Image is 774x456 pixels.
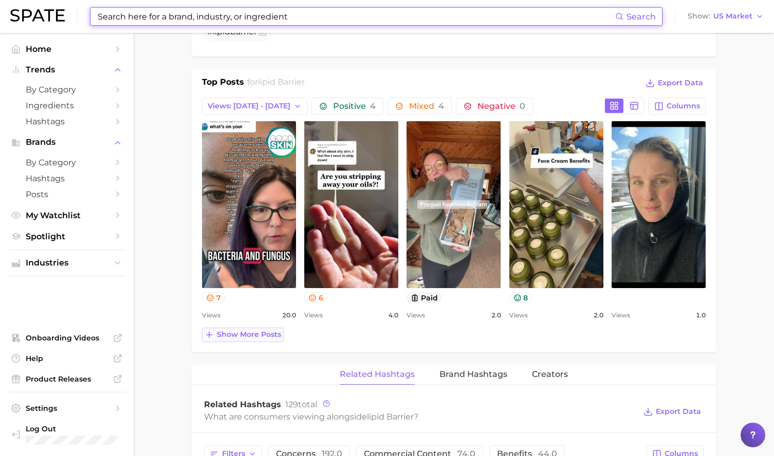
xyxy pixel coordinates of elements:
a: Posts [8,186,125,202]
button: paid [407,292,442,303]
span: 2.0 [491,309,501,321]
button: Export Data [643,76,706,90]
span: Trends [26,65,108,74]
button: Export Data [641,405,704,419]
span: Help [26,354,108,363]
button: 8 [509,292,532,303]
span: Show more posts [217,330,281,339]
button: Show more posts [202,328,284,342]
span: total [285,400,317,409]
a: My Watchlist [8,207,125,223]
span: 1.0 [696,309,706,321]
button: Trends [8,62,125,78]
span: Spotlight [26,232,108,241]
span: Positive [333,102,376,110]
span: Ingredients [26,101,108,110]
img: SPATE [10,9,65,22]
span: Export Data [656,407,701,416]
span: Log Out [26,424,120,433]
a: Ingredients [8,98,125,113]
span: Industries [26,258,108,268]
span: Posts [26,189,108,199]
span: 4 [370,101,376,111]
input: Search here for a brand, industry, or ingredient [97,8,615,25]
span: Show [688,13,710,19]
a: Settings [8,401,125,416]
span: Brand Hashtags [439,370,507,379]
span: Search [626,12,656,22]
a: Log out. Currently logged in with e-mail emily.frye@galderma.com. [8,421,125,448]
span: lipid barrier [258,77,305,87]
button: Views: [DATE] - [DATE] [202,98,307,115]
span: Related Hashtags [204,400,281,409]
button: Columns [649,98,706,115]
span: Views [509,309,528,321]
span: Views [202,309,220,321]
button: 7 [202,292,225,303]
a: Hashtags [8,113,125,129]
span: lipid barrier [367,412,414,422]
span: Views: [DATE] - [DATE] [208,102,290,110]
span: by Category [26,85,108,94]
button: Industries [8,255,125,271]
a: Hashtags [8,170,125,186]
a: Home [8,41,125,57]
a: Onboarding Videos [8,330,125,346]
span: Negative [477,102,525,110]
span: 2.0 [594,309,603,321]
span: Hashtags [26,174,108,183]
span: My Watchlist [26,211,108,220]
button: Brands [8,135,125,150]
span: Views [407,309,425,321]
button: ShowUS Market [685,10,766,23]
span: 129 [285,400,298,409]
span: lipid [213,27,230,36]
span: Onboarding Videos [26,333,108,343]
span: by Category [26,158,108,167]
span: 4 [438,101,444,111]
span: Views [304,309,323,321]
h2: for [247,76,305,91]
span: 4.0 [389,309,398,321]
button: 6 [304,292,327,303]
span: Views [612,309,630,321]
span: Export Data [658,79,703,87]
span: 0 [520,101,525,111]
a: Spotlight [8,229,125,244]
span: Brands [26,138,108,147]
span: Related Hashtags [340,370,415,379]
span: Home [26,44,108,54]
span: Hashtags [26,117,108,126]
a: by Category [8,82,125,98]
a: by Category [8,155,125,170]
span: 20.0 [282,309,296,321]
h1: Top Posts [202,76,244,91]
a: Product Releases [8,371,125,387]
div: What are consumers viewing alongside ? [204,410,636,424]
span: Settings [26,404,108,413]
span: # [207,27,257,36]
span: Mixed [409,102,444,110]
span: barrier [230,27,257,36]
span: Columns [667,102,700,110]
a: Help [8,351,125,366]
span: Creators [532,370,568,379]
span: US Market [713,13,752,19]
span: Product Releases [26,374,108,384]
